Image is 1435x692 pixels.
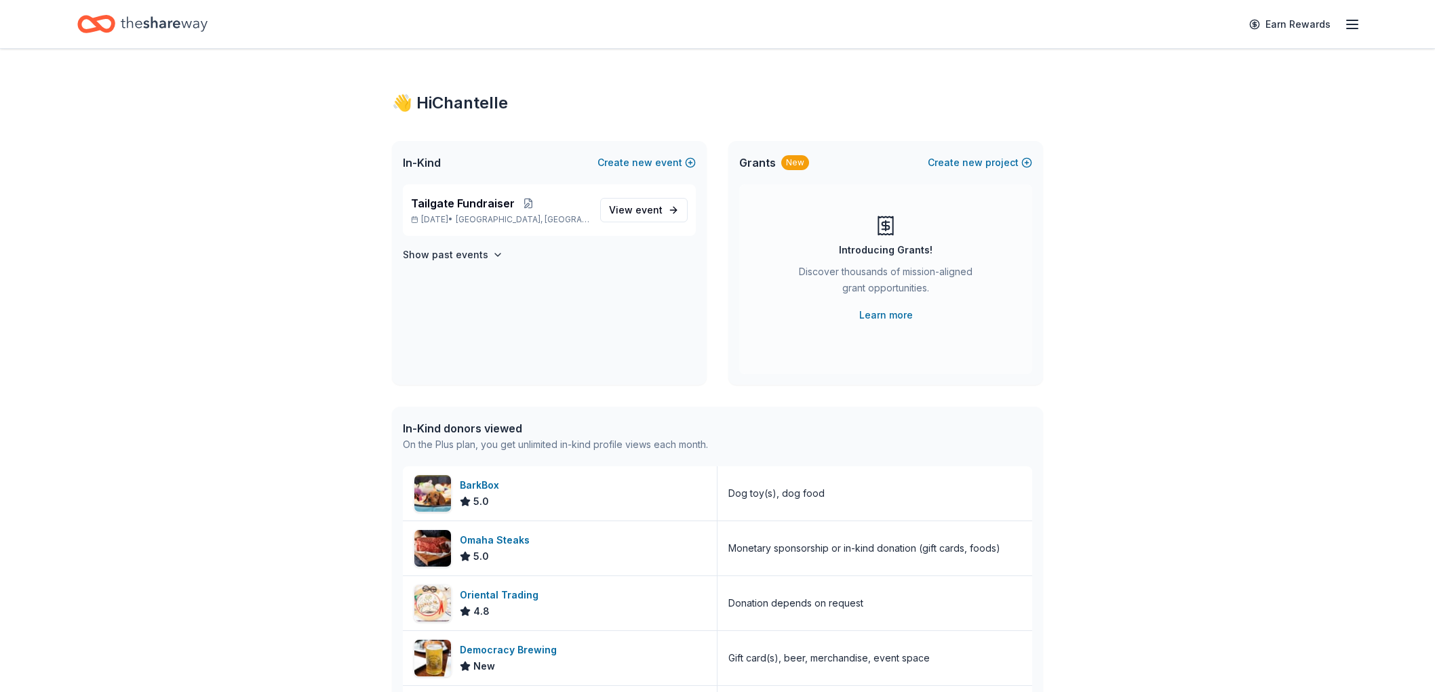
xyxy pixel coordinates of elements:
h4: Show past events [403,247,488,263]
span: event [635,204,663,216]
div: Oriental Trading [460,587,544,603]
span: View [609,202,663,218]
button: Createnewproject [928,155,1032,171]
span: New [473,658,495,674]
span: [GEOGRAPHIC_DATA], [GEOGRAPHIC_DATA] [456,214,589,225]
a: View event [600,198,688,222]
img: Image for Democracy Brewing [414,640,451,676]
span: new [632,155,652,171]
span: Tailgate Fundraiser [411,195,515,211]
div: 👋 Hi Chantelle [392,92,1043,114]
div: In-Kind donors viewed [403,420,708,436]
span: 4.8 [473,603,490,619]
button: Show past events [403,247,503,263]
div: Donation depends on request [728,595,863,611]
p: [DATE] • [411,214,589,225]
div: BarkBox [460,477,505,493]
div: Introducing Grants! [839,242,932,258]
div: Democracy Brewing [460,642,562,658]
img: Image for BarkBox [414,475,451,512]
span: Grants [739,155,776,171]
div: Omaha Steaks [460,532,535,548]
div: Discover thousands of mission-aligned grant opportunities. [793,264,978,302]
div: Monetary sponsorship or in-kind donation (gift cards, foods) [728,540,1000,556]
img: Image for Omaha Steaks [414,530,451,567]
a: Learn more [859,307,913,323]
div: Dog toy(s), dog food [728,485,825,502]
a: Home [77,8,208,40]
span: new [962,155,983,171]
div: New [781,155,809,170]
span: 5.0 [473,493,489,510]
a: Earn Rewards [1241,12,1339,37]
span: 5.0 [473,548,489,565]
button: Createnewevent [597,155,696,171]
img: Image for Oriental Trading [414,585,451,622]
div: On the Plus plan, you get unlimited in-kind profile views each month. [403,436,708,453]
div: Gift card(s), beer, merchandise, event space [728,650,930,666]
span: In-Kind [403,155,441,171]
